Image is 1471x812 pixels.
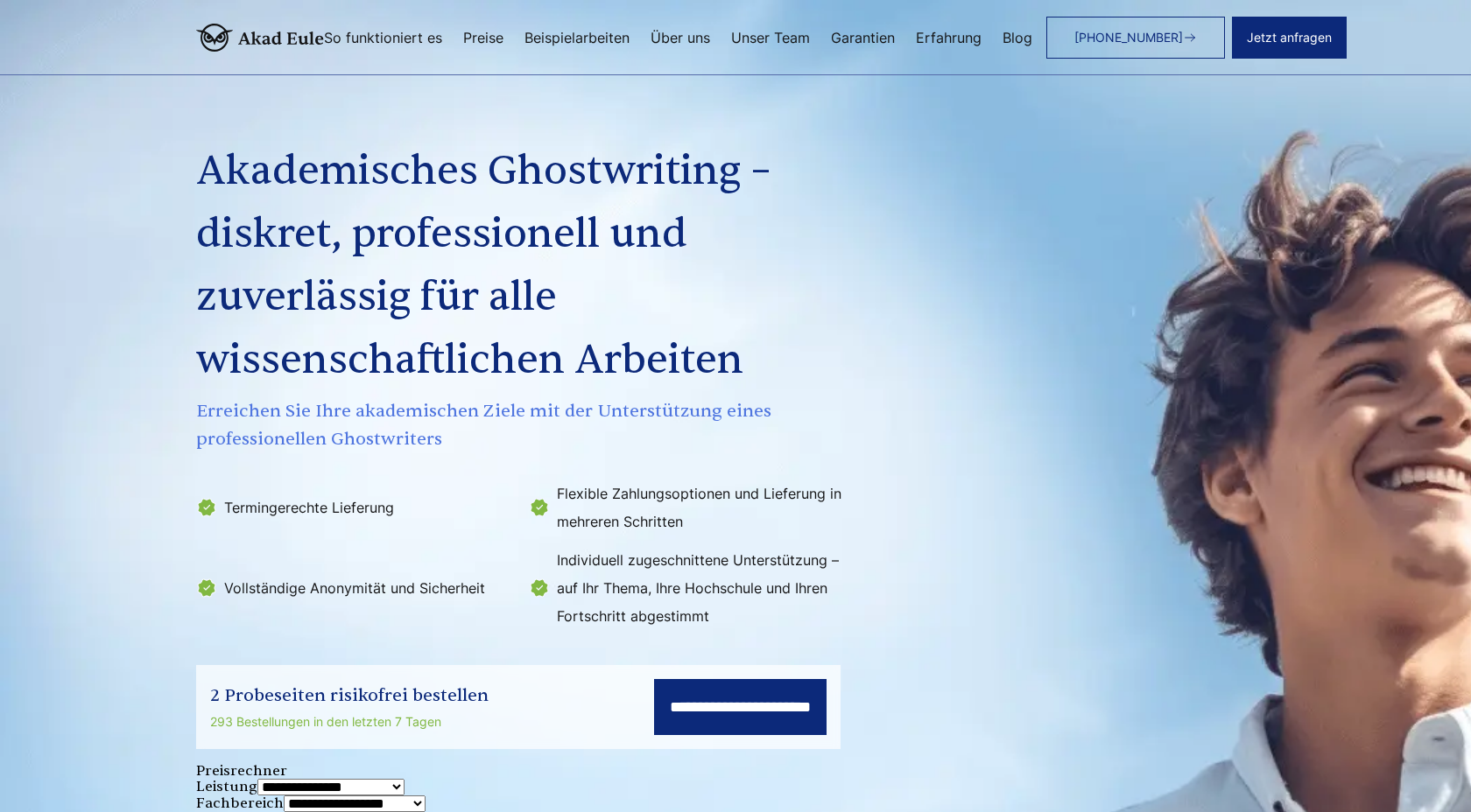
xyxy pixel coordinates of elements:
h1: Akademisches Ghostwriting – diskret, professionell und zuverlässig für alle wissenschaftlichen Ar... [196,140,855,392]
select: Fachbereich [284,795,426,812]
div: Preisrechner [196,763,1275,779]
a: So funktioniert es [324,31,442,45]
li: Vollständige Anonymität und Sicherheit [196,546,518,630]
span: [PHONE_NUMBER] [1074,31,1183,45]
a: Garantien [831,31,895,45]
li: Flexible Zahlungsoptionen und Lieferung in mehreren Schritten [529,479,851,535]
select: Leistung [257,779,405,795]
label: Leistung [196,778,405,795]
div: 2 Probeseiten risikofrei bestellen [210,682,489,710]
a: Preise [463,31,503,45]
span: Erreichen Sie Ihre akademischen Ziele mit der Unterstützung eines professionellen Ghostwriters [196,397,855,453]
img: logo [196,24,324,52]
a: Unser Team [731,31,810,45]
a: Über uns [651,31,710,45]
li: Termingerechte Lieferung [196,479,518,535]
li: Individuell zugeschnittene Unterstützung – auf Ihr Thema, Ihre Hochschule und Ihren Fortschritt a... [529,546,851,630]
a: Beispielarbeiten [524,31,630,45]
button: Jetzt anfragen [1232,17,1347,59]
label: Fachbereich [196,794,426,812]
a: [PHONE_NUMBER] [1046,17,1225,59]
div: 293 Bestellungen in den letzten 7 Tagen [210,711,489,732]
a: Blog [1003,31,1032,45]
a: Erfahrung [916,31,982,45]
